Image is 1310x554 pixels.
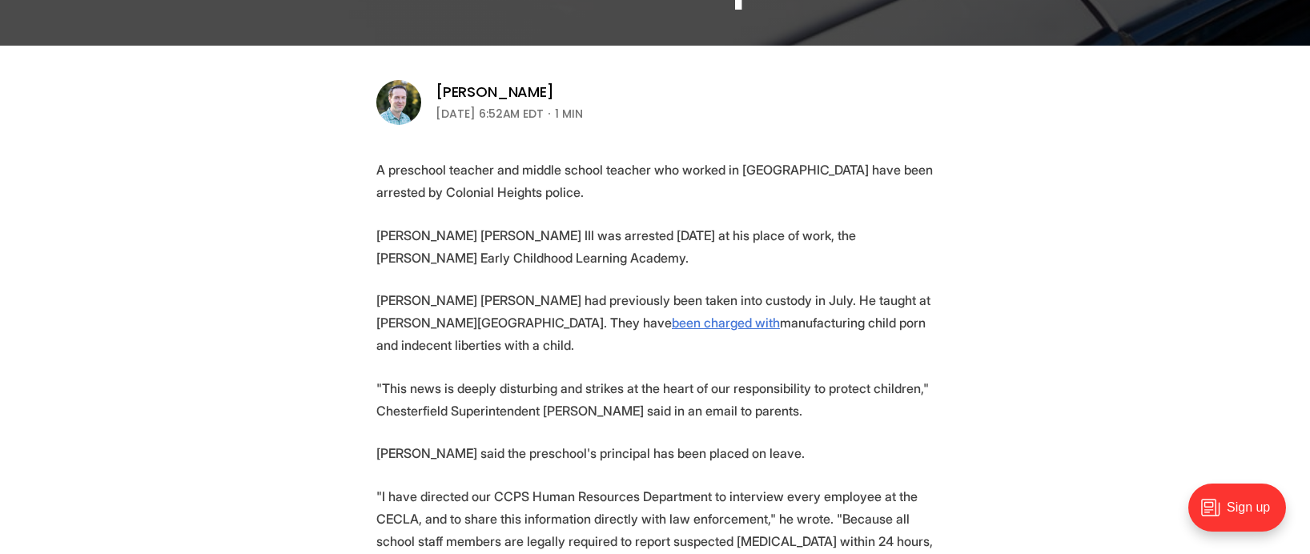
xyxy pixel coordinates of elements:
[376,80,421,125] img: Michael Phillips
[672,315,780,331] a: been charged with
[436,82,554,102] a: [PERSON_NAME]
[376,224,934,269] p: [PERSON_NAME] [PERSON_NAME] III was arrested [DATE] at his place of work, the [PERSON_NAME] Early...
[376,159,934,203] p: A preschool teacher and middle school teacher who worked in [GEOGRAPHIC_DATA] have been arrested ...
[376,442,934,464] p: [PERSON_NAME] said the preschool's principal has been placed on leave.
[376,289,934,356] p: [PERSON_NAME] [PERSON_NAME] had previously been taken into custody in July. He taught at [PERSON_...
[555,104,583,123] span: 1 min
[436,104,544,123] time: [DATE] 6:52AM EDT
[376,377,934,422] p: "This news is deeply disturbing and strikes at the heart of our responsibility to protect childre...
[1175,476,1310,554] iframe: portal-trigger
